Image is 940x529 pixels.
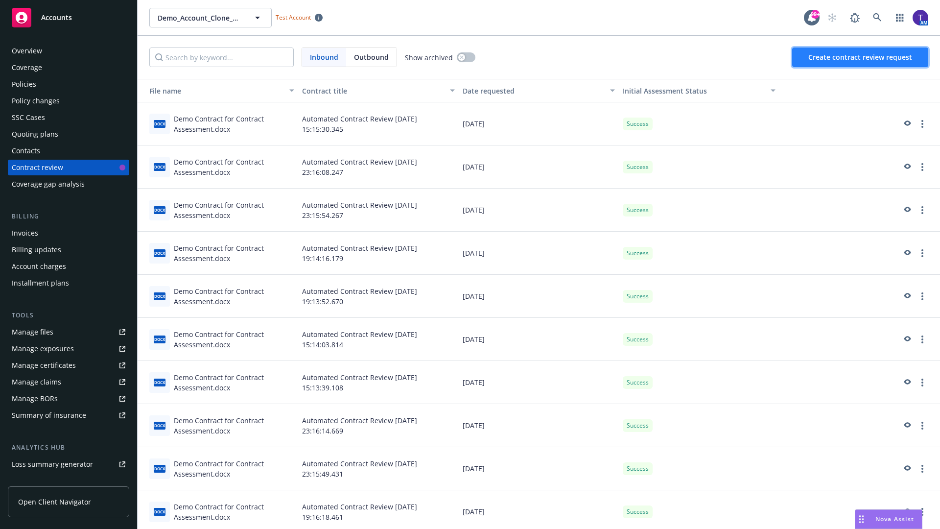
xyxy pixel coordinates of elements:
[298,145,459,189] div: Automated Contract Review [DATE] 23:16:08.247
[149,48,294,67] input: Search by keyword...
[459,447,619,490] div: [DATE]
[12,324,53,340] div: Manage files
[12,160,63,175] div: Contract review
[298,275,459,318] div: Automated Contract Review [DATE] 19:13:52.670
[298,361,459,404] div: Automated Contract Review [DATE] 15:13:39.108
[154,508,165,515] span: docx
[8,358,129,373] a: Manage certificates
[916,247,928,259] a: more
[916,334,928,345] a: more
[459,102,619,145] div: [DATE]
[8,341,129,357] a: Manage exposures
[276,13,311,22] span: Test Account
[298,404,459,447] div: Automated Contract Review [DATE] 23:16:14.669
[12,358,76,373] div: Manage certificates
[141,86,283,96] div: File name
[901,420,913,432] a: preview
[310,52,338,62] span: Inbound
[623,86,707,96] span: Initial Assessment Status
[8,324,129,340] a: Manage files
[12,374,61,390] div: Manage claims
[627,335,649,344] span: Success
[12,259,66,274] div: Account charges
[792,48,928,67] button: Create contract review request
[916,118,928,130] a: more
[154,120,165,127] span: docx
[459,189,619,232] div: [DATE]
[8,259,129,274] a: Account charges
[459,79,619,102] button: Date requested
[901,204,913,216] a: preview
[8,391,129,407] a: Manage BORs
[913,10,928,25] img: photo
[901,118,913,130] a: preview
[12,457,93,472] div: Loss summary generator
[8,225,129,241] a: Invoices
[459,275,619,318] div: [DATE]
[459,404,619,447] div: [DATE]
[901,506,913,518] a: preview
[459,232,619,275] div: [DATE]
[901,247,913,259] a: preview
[302,86,444,96] div: Contract title
[901,334,913,345] a: preview
[298,447,459,490] div: Automated Contract Review [DATE] 23:15:49.431
[901,463,913,475] a: preview
[627,464,649,473] span: Success
[901,377,913,388] a: preview
[8,110,129,125] a: SSC Cases
[149,8,272,27] button: Demo_Account_Clone_QA_CR_Tests_Demo
[627,120,649,128] span: Success
[302,48,346,67] span: Inbound
[12,275,69,291] div: Installment plans
[174,458,294,479] div: Demo Contract for Contract Assessment.docx
[623,86,765,96] div: Toggle SortBy
[174,114,294,134] div: Demo Contract for Contract Assessment.docx
[298,318,459,361] div: Automated Contract Review [DATE] 15:14:03.814
[12,60,42,75] div: Coverage
[916,290,928,302] a: more
[12,76,36,92] div: Policies
[8,242,129,258] a: Billing updates
[8,93,129,109] a: Policy changes
[916,420,928,432] a: more
[627,378,649,387] span: Success
[272,12,327,23] span: Test Account
[627,292,649,301] span: Success
[459,145,619,189] div: [DATE]
[8,60,129,75] a: Coverage
[8,76,129,92] a: Policies
[916,377,928,388] a: more
[154,465,165,472] span: docx
[174,286,294,307] div: Demo Contract for Contract Assessment.docx
[154,249,165,257] span: docx
[8,176,129,192] a: Coverage gap analysis
[174,329,294,350] div: Demo Contract for Contract Assessment.docx
[8,311,129,320] div: Tools
[298,189,459,232] div: Automated Contract Review [DATE] 23:15:54.267
[811,10,820,19] div: 99+
[174,415,294,436] div: Demo Contract for Contract Assessment.docx
[855,510,868,529] div: Drag to move
[154,163,165,170] span: docx
[868,8,887,27] a: Search
[459,361,619,404] div: [DATE]
[916,463,928,475] a: more
[459,318,619,361] div: [DATE]
[8,160,129,175] a: Contract review
[901,290,913,302] a: preview
[8,212,129,221] div: Billing
[8,43,129,59] a: Overview
[154,292,165,300] span: docx
[158,13,242,23] span: Demo_Account_Clone_QA_CR_Tests_Demo
[12,176,85,192] div: Coverage gap analysis
[627,249,649,258] span: Success
[916,204,928,216] a: more
[916,506,928,518] a: more
[174,372,294,393] div: Demo Contract for Contract Assessment.docx
[298,102,459,145] div: Automated Contract Review [DATE] 15:15:30.345
[346,48,397,67] span: Outbound
[627,163,649,171] span: Success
